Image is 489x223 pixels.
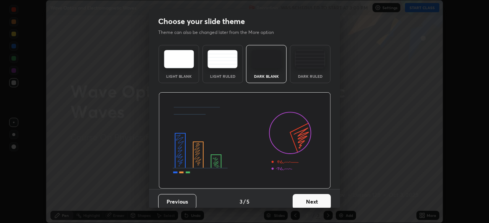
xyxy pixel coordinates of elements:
div: Light Blank [164,74,194,78]
p: Theme can also be changed later from the More option [158,29,282,36]
div: Light Ruled [207,74,238,78]
img: darkTheme.f0cc69e5.svg [251,50,282,68]
img: darkThemeBanner.d06ce4a2.svg [159,92,331,189]
div: Dark Ruled [295,74,325,78]
img: lightTheme.e5ed3b09.svg [164,50,194,68]
img: lightRuledTheme.5fabf969.svg [207,50,238,68]
button: Next [293,194,331,209]
h4: / [243,197,246,205]
div: Dark Blank [251,74,282,78]
h4: 3 [240,197,243,205]
h4: 5 [246,197,249,205]
h2: Choose your slide theme [158,16,245,26]
button: Previous [158,194,196,209]
img: darkRuledTheme.de295e13.svg [295,50,325,68]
